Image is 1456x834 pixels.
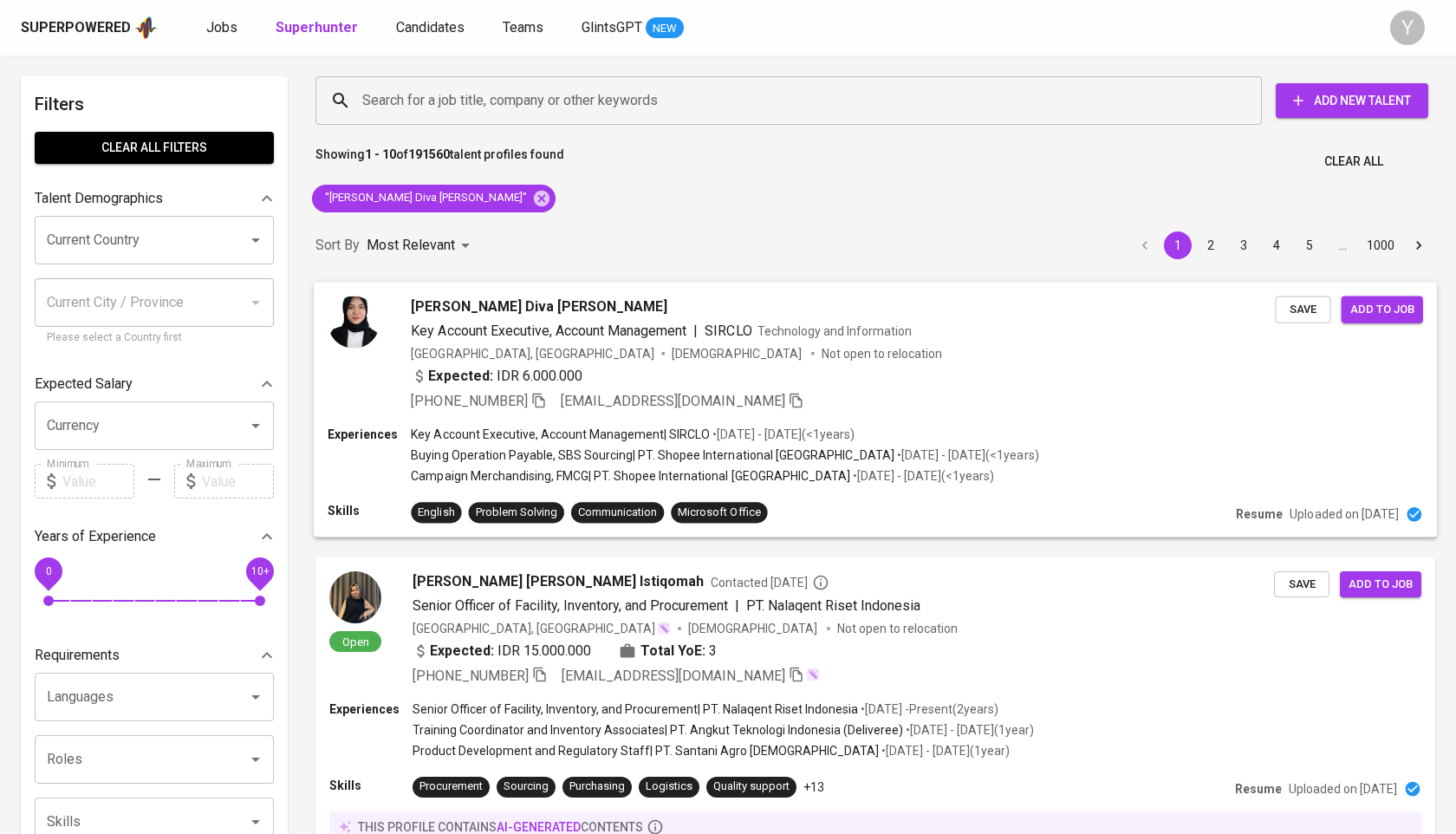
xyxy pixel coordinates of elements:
p: Showing of talent profiles found [315,146,564,178]
span: Add to job [1349,575,1413,595]
span: NEW [646,20,684,37]
div: Requirements [35,638,274,673]
span: 3 [709,641,717,661]
button: Go to page 4 [1263,231,1290,259]
span: AI-generated [497,820,581,834]
span: Technology and Information [757,323,913,337]
span: Clear All filters [49,137,260,159]
p: Training Coordinator and Inventory Associates | PT. Angkut Teknologi Indonesia (Deliveree) [413,721,903,739]
div: Superpowered [21,18,131,38]
span: Add New Talent [1290,90,1414,112]
img: magic_wand.svg [806,668,820,681]
span: Key Account Executive, Account Management [411,322,686,338]
p: • [DATE] - Present ( 2 years ) [858,700,998,718]
span: Save [1283,575,1321,595]
p: Uploaded on [DATE] [1289,780,1397,798]
span: [DEMOGRAPHIC_DATA] [688,620,820,637]
div: English [418,505,454,521]
button: Open [244,228,268,252]
div: Communication [578,505,657,521]
input: Value [202,464,274,498]
div: Problem Solving [476,505,557,521]
p: Talent Demographics [35,188,163,209]
span: [PERSON_NAME] Diva [PERSON_NAME] [411,296,667,316]
div: IDR 6.000.000 [411,365,582,386]
button: Go to page 1000 [1362,231,1400,259]
p: Campaign Merchandising, FMCG | PT. Shopee International [GEOGRAPHIC_DATA] [411,467,850,485]
button: Open [244,685,268,709]
p: Most Relevant [367,235,455,256]
img: 30f3b88ebd724e5085958da1d24e3444.jpg [329,571,381,623]
a: Candidates [396,17,468,39]
button: Clear All filters [35,132,274,164]
a: Teams [503,17,547,39]
b: 191560 [408,147,450,161]
span: [DEMOGRAPHIC_DATA] [672,344,803,362]
span: [EMAIL_ADDRESS][DOMAIN_NAME] [562,668,785,684]
button: Go to next page [1405,231,1433,259]
p: Years of Experience [35,526,156,547]
div: Microsoft Office [678,505,760,521]
p: Not open to relocation [837,620,958,637]
p: • [DATE] - [DATE] ( <1 years ) [710,426,854,443]
b: Expected: [428,365,492,386]
b: Total YoE: [640,641,705,661]
button: Go to page 3 [1230,231,1258,259]
button: Add New Talent [1276,83,1428,118]
span: SIRCLO [705,322,751,338]
a: Superpoweredapp logo [21,15,158,41]
span: [PHONE_NUMBER] [411,392,527,408]
div: Y [1390,10,1425,45]
span: | [735,596,739,616]
button: Go to page 5 [1296,231,1323,259]
span: GlintsGPT [582,19,642,36]
button: Go to page 2 [1197,231,1225,259]
button: Clear All [1317,146,1390,178]
p: • [DATE] - [DATE] ( 1 year ) [879,742,1010,759]
div: Sourcing [504,779,549,795]
p: Requirements [35,645,120,666]
p: Product Development and Regulatory Staff | PT. Santani Agro [DEMOGRAPHIC_DATA] [413,742,879,759]
span: Add to job [1350,299,1414,319]
div: Quality support [713,779,790,795]
p: Resume [1235,780,1282,798]
p: Please select a Country first [47,329,262,347]
b: 1 - 10 [365,147,396,161]
p: • [DATE] - [DATE] ( 1 year ) [903,721,1034,739]
span: | [693,320,698,341]
svg: By Batam recruiter [812,574,829,591]
button: page 1 [1164,231,1192,259]
button: Open [244,414,268,438]
button: Open [244,747,268,772]
p: Experiences [329,700,413,718]
div: [GEOGRAPHIC_DATA], [GEOGRAPHIC_DATA] [411,344,654,362]
p: +13 [803,779,824,796]
div: Years of Experience [35,519,274,554]
p: Key Account Executive, Account Management | SIRCLO [411,426,710,443]
a: Superhunter [276,17,361,39]
input: Value [62,464,134,498]
img: app logo [134,15,158,41]
div: Talent Demographics [35,181,274,216]
div: Logistics [646,779,692,795]
h6: Filters [35,90,274,118]
p: Resume [1236,505,1283,523]
span: 0 [45,565,51,577]
div: IDR 15.000.000 [413,641,591,661]
div: "[PERSON_NAME] Diva [PERSON_NAME]" [312,185,556,212]
span: "[PERSON_NAME] Diva [PERSON_NAME]" [312,190,537,206]
p: Buying Operation Payable, SBS Sourcing | PT. Shopee International [GEOGRAPHIC_DATA] [411,446,894,464]
span: 10+ [250,565,269,577]
span: Clear All [1324,151,1383,173]
b: Expected: [430,641,494,661]
span: [PHONE_NUMBER] [413,668,529,684]
img: magic_wand.svg [657,622,671,635]
span: Contacted [DATE] [711,574,829,591]
img: e5c7907aa2c181d609680d221f80b26f.jpeg [328,296,380,348]
div: Expected Salary [35,367,274,401]
p: Skills [329,777,413,794]
button: Add to job [1340,571,1421,598]
span: Jobs [206,19,237,36]
p: Senior Officer of Facility, Inventory, and Procurement | PT. Nalaqent Riset Indonesia [413,700,858,718]
span: Candidates [396,19,465,36]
